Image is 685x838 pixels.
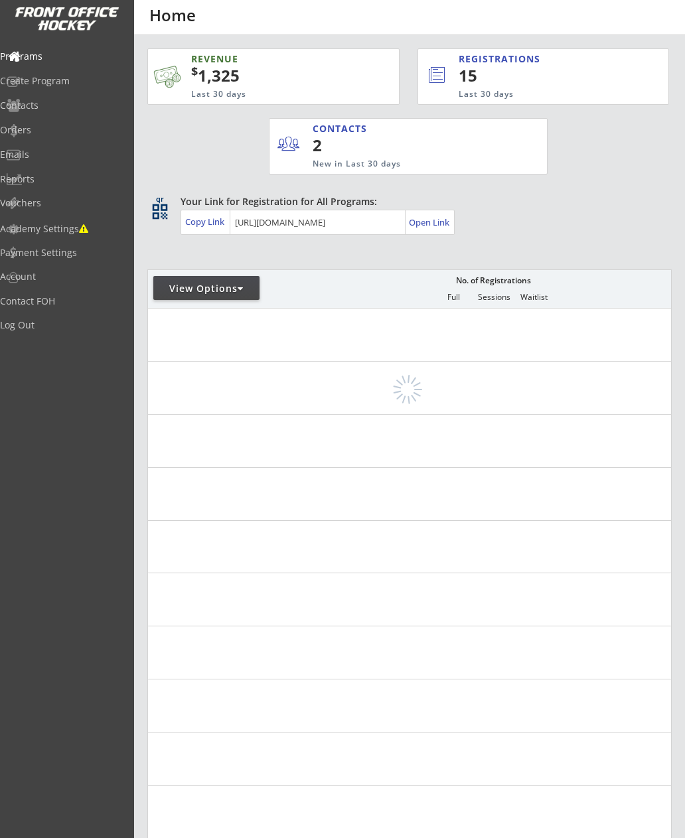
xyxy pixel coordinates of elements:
div: 1,325 [191,64,357,87]
div: Open Link [409,217,451,228]
div: No. of Registrations [452,276,534,285]
div: Last 30 days [191,89,337,100]
sup: $ [191,63,198,79]
div: 15 [459,64,625,87]
div: Sessions [474,293,514,302]
div: Full [433,293,473,302]
div: 2 [313,134,394,157]
div: Your Link for Registration for All Programs: [181,195,631,208]
div: CONTACTS [313,122,373,135]
div: Waitlist [514,293,554,302]
button: qr_code [150,202,170,222]
div: Last 30 days [459,89,615,100]
div: View Options [153,282,260,295]
div: REVENUE [191,52,337,66]
div: Copy Link [185,216,227,228]
div: New in Last 30 days [313,159,485,170]
div: REGISTRATIONS [459,52,609,66]
a: Open Link [409,213,451,232]
div: qr [151,195,167,204]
